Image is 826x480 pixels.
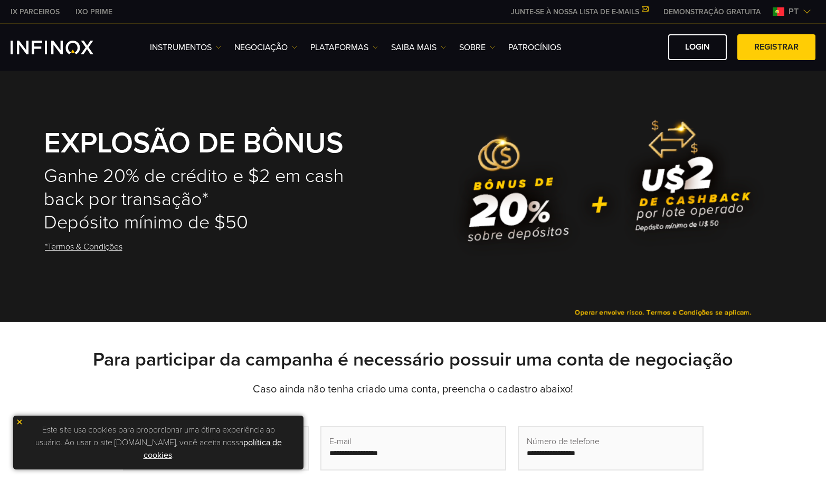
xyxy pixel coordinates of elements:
[44,234,124,260] a: *Termos & Condições
[11,41,118,54] a: INFINOX Logo
[784,5,803,18] span: pt
[18,421,298,464] p: Este site usa cookies para proporcionar uma ótima experiência ao usuário. Ao usar o site [DOMAIN_...
[44,126,344,161] strong: EXPLOSÃO DE BÔNUS
[508,41,561,54] a: Patrocínios
[3,6,68,17] a: INFINOX
[44,382,783,397] p: Caso ainda não tenha criado uma conta, preencha o cadastro abaixo!
[16,418,23,426] img: yellow close icon
[68,6,120,17] a: INFINOX
[391,41,446,54] a: Saiba mais
[150,41,221,54] a: Instrumentos
[93,348,733,371] strong: Para participar da campanha é necessário possuir uma conta de negociação
[737,34,815,60] a: Registrar
[329,435,351,448] span: E-mail
[503,7,656,16] a: JUNTE-SE À NOSSA LISTA DE E-MAILS
[44,165,354,234] h2: Ganhe 20% de crédito e $2 em cash back por transação* Depósito mínimo de $50
[668,34,727,60] a: Login
[310,41,378,54] a: PLATAFORMAS
[459,41,495,54] a: SOBRE
[527,435,600,448] span: Número de telefone
[234,41,297,54] a: NEGOCIAÇÃO
[656,6,768,17] a: INFINOX MENU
